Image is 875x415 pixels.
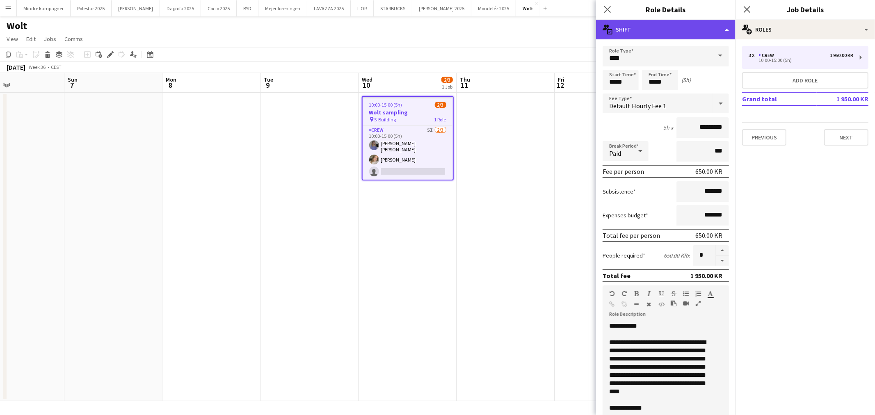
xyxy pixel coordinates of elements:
div: 1 Job [442,84,452,90]
app-card-role: Crew5I2/310:00-15:00 (5h)[PERSON_NAME] [PERSON_NAME][PERSON_NAME] [363,125,453,180]
app-job-card: 10:00-15:00 (5h)2/3Wolt sampling S-Building1 RoleCrew5I2/310:00-15:00 (5h)[PERSON_NAME] [PERSON_N... [362,96,454,180]
span: 2/3 [441,77,453,83]
button: [PERSON_NAME] 2025 [412,0,471,16]
button: Redo [621,290,627,297]
a: View [3,34,21,44]
div: Fee per person [603,167,644,176]
h1: Wolt [7,20,27,32]
div: 650.00 KR [695,167,722,176]
td: 1 950.00 KR [817,92,868,105]
button: Cocio 2025 [201,0,237,16]
span: Tue [264,76,273,83]
a: Jobs [41,34,59,44]
span: Jobs [44,35,56,43]
div: 1 950.00 KR [690,271,722,280]
span: Fri [558,76,564,83]
div: (5h) [681,76,691,84]
button: Horizontal Line [634,301,640,308]
span: 12 [557,80,564,90]
div: Total fee [603,271,631,280]
span: 9 [263,80,273,90]
div: Shift [596,20,736,39]
button: Previous [742,129,786,146]
button: Mejeriforeningen [258,0,307,16]
button: Unordered List [683,290,689,297]
button: Clear Formatting [646,301,652,308]
span: Default Hourly Fee 1 [609,102,666,110]
button: Undo [609,290,615,297]
button: Insert video [683,300,689,307]
button: Polestar 2025 [71,0,112,16]
button: LAVAZZA 2025 [307,0,351,16]
button: Strikethrough [671,290,676,297]
div: CEST [51,64,62,70]
button: Fullscreen [695,300,701,307]
button: Decrease [716,256,729,266]
span: Wed [362,76,372,83]
span: 7 [66,80,78,90]
button: Ordered List [695,290,701,297]
span: Sun [68,76,78,83]
a: Comms [61,34,86,44]
button: STARBUCKS [374,0,412,16]
span: S-Building [375,116,396,123]
button: Mondeléz 2025 [471,0,516,16]
span: 11 [459,80,470,90]
span: Mon [166,76,176,83]
div: 5h x [663,124,673,131]
td: Grand total [742,92,817,105]
div: 3 x [749,52,758,58]
h3: Job Details [736,4,875,15]
div: 650.00 KR [695,231,722,239]
span: Comms [64,35,83,43]
div: Total fee per person [603,231,660,239]
span: Paid [609,149,621,157]
button: Bold [634,290,640,297]
span: 2/3 [435,102,446,108]
label: People required [603,252,645,259]
span: Week 36 [27,64,48,70]
div: 650.00 KR x [664,252,690,259]
button: Next [824,129,868,146]
button: HTML Code [658,301,664,308]
span: 8 [164,80,176,90]
span: 10 [361,80,372,90]
button: L'OR [351,0,374,16]
label: Expenses budget [603,212,648,219]
button: Add role [742,72,868,89]
h3: Wolt sampling [363,109,453,116]
button: BYD [237,0,258,16]
button: Mindre kampagner [17,0,71,16]
span: 10:00-15:00 (5h) [369,102,402,108]
div: 1 950.00 KR [830,52,853,58]
button: [PERSON_NAME] [112,0,160,16]
div: 10:00-15:00 (5h) [749,58,853,62]
a: Edit [23,34,39,44]
span: View [7,35,18,43]
h3: Role Details [596,4,736,15]
label: Subsistence [603,188,636,195]
button: Increase [716,245,729,256]
button: Dagrofa 2025 [160,0,201,16]
button: Italic [646,290,652,297]
div: [DATE] [7,63,25,71]
button: Wolt [516,0,540,16]
span: Edit [26,35,36,43]
button: Underline [658,290,664,297]
div: Crew [758,52,777,58]
span: Thu [460,76,470,83]
button: Text Color [708,290,713,297]
span: 1 Role [434,116,446,123]
button: Paste as plain text [671,300,676,307]
div: Roles [736,20,875,39]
